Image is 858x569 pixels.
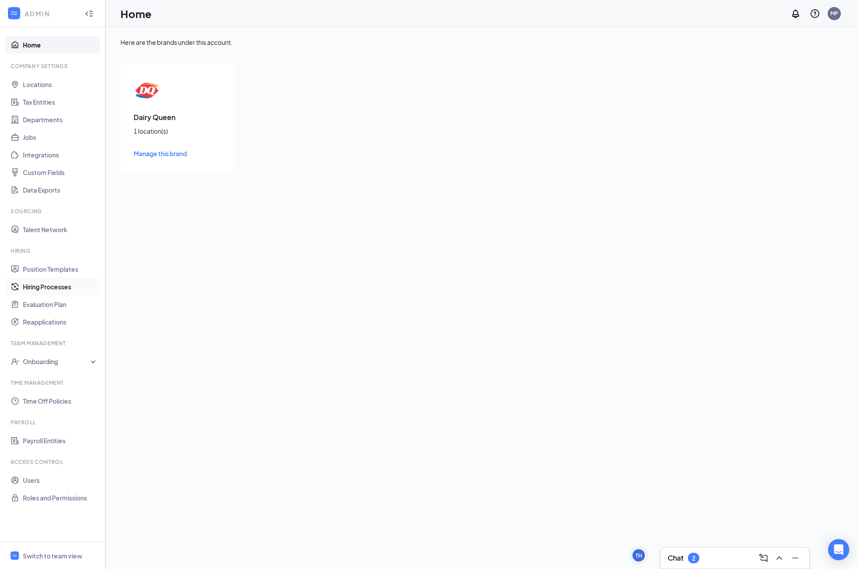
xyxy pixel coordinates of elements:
button: Minimize [788,551,802,565]
a: Tax Entities [23,93,98,111]
img: Dairy Queen logo [134,77,160,104]
a: Departments [23,111,98,128]
a: Custom Fields [23,164,98,181]
a: Position Templates [23,260,98,278]
svg: QuestionInfo [810,8,820,19]
a: Manage this brand [134,149,222,158]
div: Hiring [11,247,96,255]
div: 1 location(s) [134,127,222,135]
div: Onboarding [23,357,91,366]
div: ADMIN [25,9,77,18]
div: TH [636,552,642,559]
div: Payroll [11,419,96,426]
div: Here are the brands under this account. [120,38,843,47]
svg: Collapse [85,9,94,18]
svg: WorkstreamLogo [10,9,18,18]
div: Team Management [11,339,96,347]
div: Time Management [11,379,96,387]
a: Roles and Permissions [23,489,98,507]
button: ChevronUp [772,551,786,565]
div: Company Settings [11,62,96,70]
a: Integrations [23,146,98,164]
a: Reapplications [23,313,98,331]
svg: ChevronUp [774,553,785,563]
h3: Chat [668,553,683,563]
svg: WorkstreamLogo [12,553,18,558]
a: Locations [23,76,98,93]
div: MP [830,10,838,17]
svg: Minimize [790,553,800,563]
div: Access control [11,458,96,466]
div: 2 [692,554,695,562]
a: Time Off Policies [23,392,98,410]
svg: UserCheck [11,357,19,366]
a: Users [23,471,98,489]
a: Hiring Processes [23,278,98,295]
div: Sourcing [11,208,96,215]
a: Payroll Entities [23,432,98,449]
svg: Notifications [790,8,801,19]
h1: Home [120,6,152,21]
svg: ComposeMessage [758,553,769,563]
a: Talent Network [23,221,98,238]
button: ComposeMessage [756,551,771,565]
div: Open Intercom Messenger [828,539,849,560]
a: Data Exports [23,181,98,199]
a: Jobs [23,128,98,146]
a: Evaluation Plan [23,295,98,313]
div: Switch to team view [23,551,82,560]
span: Manage this brand [134,150,187,157]
h3: Dairy Queen [134,113,222,122]
a: Home [23,36,98,54]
